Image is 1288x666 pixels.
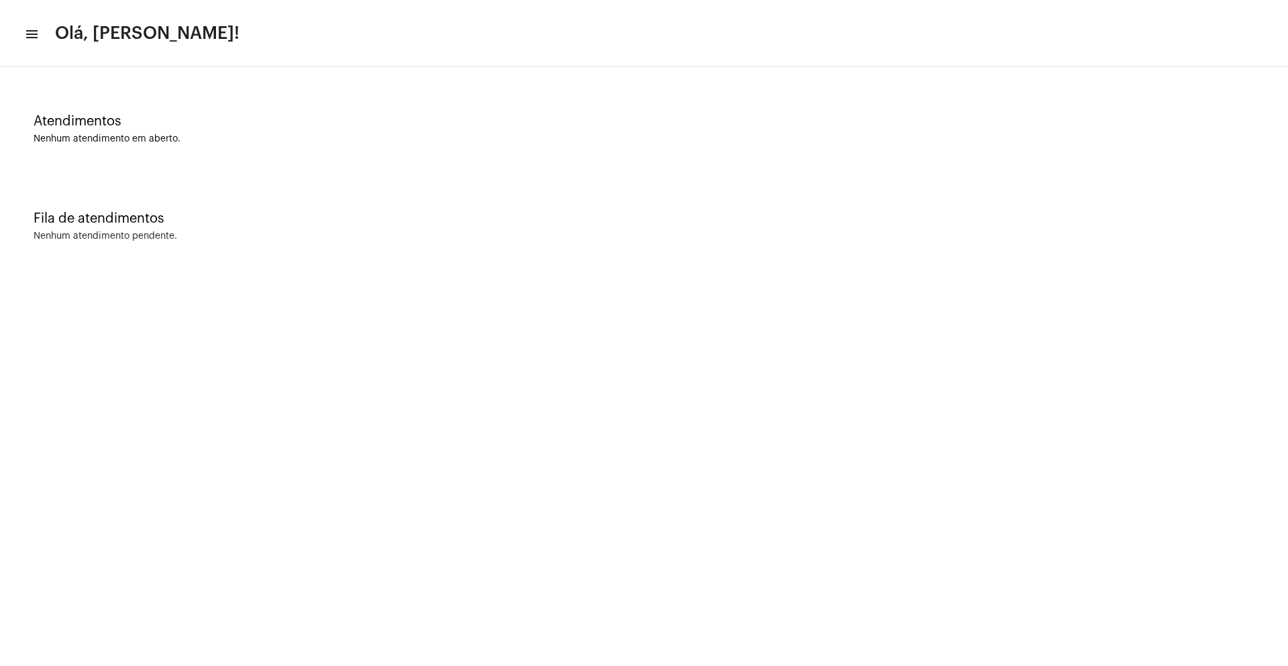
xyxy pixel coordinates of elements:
div: Nenhum atendimento em aberto. [34,134,1254,144]
div: Atendimentos [34,114,1254,129]
div: Nenhum atendimento pendente. [34,231,177,241]
div: Fila de atendimentos [34,211,1254,226]
mat-icon: sidenav icon [24,26,38,42]
span: Olá, [PERSON_NAME]! [55,23,239,44]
